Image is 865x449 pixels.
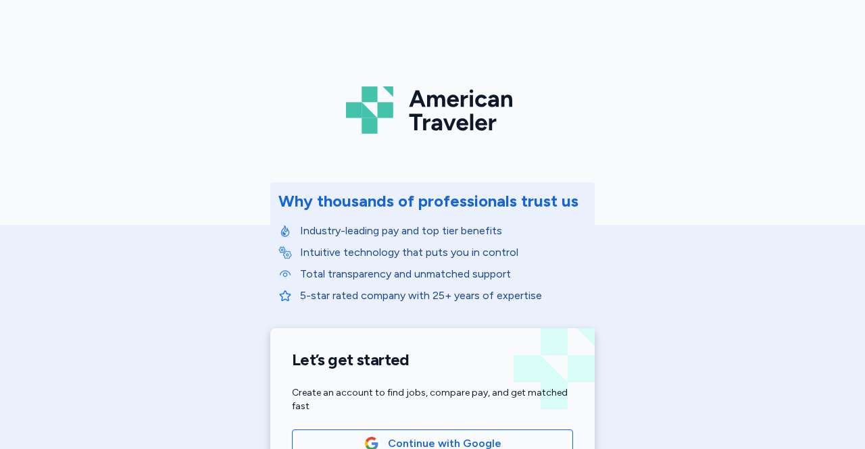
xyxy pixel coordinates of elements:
[300,244,587,261] p: Intuitive technology that puts you in control
[292,386,573,413] div: Create an account to find jobs, compare pay, and get matched fast
[278,190,578,212] div: Why thousands of professionals trust us
[292,350,573,370] h1: Let’s get started
[300,288,587,304] p: 5-star rated company with 25+ years of expertise
[300,223,587,239] p: Industry-leading pay and top tier benefits
[300,266,587,282] p: Total transparency and unmatched support
[346,81,519,139] img: Logo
